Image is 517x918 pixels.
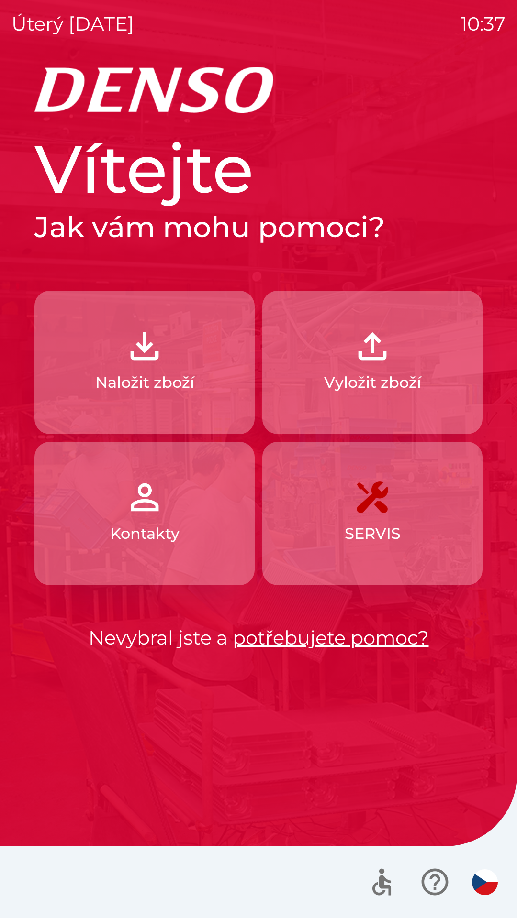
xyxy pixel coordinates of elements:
[324,371,421,394] p: Vyložit zboží
[11,10,134,38] p: úterý [DATE]
[95,371,194,394] p: Naložit zboží
[34,442,255,585] button: Kontakty
[124,476,166,518] img: 072f4d46-cdf8-44b2-b931-d189da1a2739.png
[351,476,393,518] img: 7408382d-57dc-4d4c-ad5a-dca8f73b6e74.png
[472,869,498,895] img: cs flag
[233,626,429,649] a: potřebujete pomoc?
[34,128,483,209] h1: Vítejte
[110,522,180,545] p: Kontakty
[34,291,255,434] button: Naložit zboží
[262,442,483,585] button: SERVIS
[345,522,401,545] p: SERVIS
[34,67,483,113] img: Logo
[124,325,166,367] img: 918cc13a-b407-47b8-8082-7d4a57a89498.png
[351,325,393,367] img: 2fb22d7f-6f53-46d3-a092-ee91fce06e5d.png
[34,623,483,652] p: Nevybral jste a
[461,10,506,38] p: 10:37
[34,209,483,245] h2: Jak vám mohu pomoci?
[262,291,483,434] button: Vyložit zboží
